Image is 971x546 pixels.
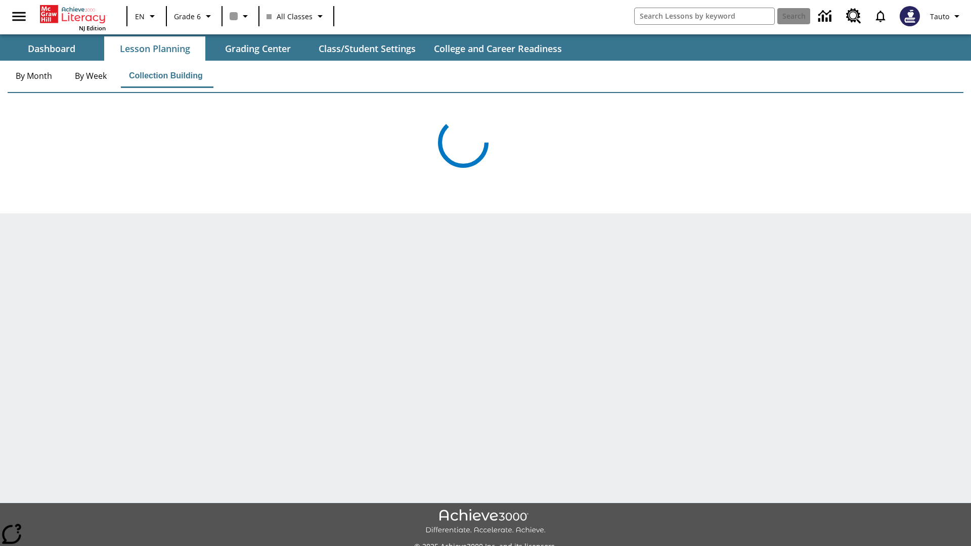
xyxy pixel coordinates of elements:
[135,11,145,22] span: EN
[170,7,218,25] button: Grade: Grade 6, Select a grade
[840,3,867,30] a: Resource Center, Will open in new tab
[1,36,102,61] button: Dashboard
[635,8,774,24] input: search field
[4,2,34,31] button: Open side menu
[79,24,106,32] span: NJ Edition
[311,36,424,61] button: Class/Student Settings
[130,7,163,25] button: Language: EN, Select a language
[8,64,60,88] button: By Month
[262,7,330,25] button: Class: All Classes, Select your class
[894,3,926,29] button: Select a new avatar
[174,11,201,22] span: Grade 6
[867,3,894,29] a: Notifications
[425,509,546,535] img: Achieve3000 Differentiate Accelerate Achieve
[207,36,308,61] button: Grading Center
[40,3,106,32] div: Home
[926,7,967,25] button: Profile/Settings
[104,36,205,61] button: Lesson Planning
[812,3,840,30] a: Data Center
[65,64,116,88] button: By Week
[121,64,211,88] button: Collection Building
[267,11,313,22] span: All Classes
[426,36,570,61] button: College and Career Readiness
[40,4,106,24] a: Home
[930,11,949,22] span: Tauto
[900,6,920,26] img: Avatar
